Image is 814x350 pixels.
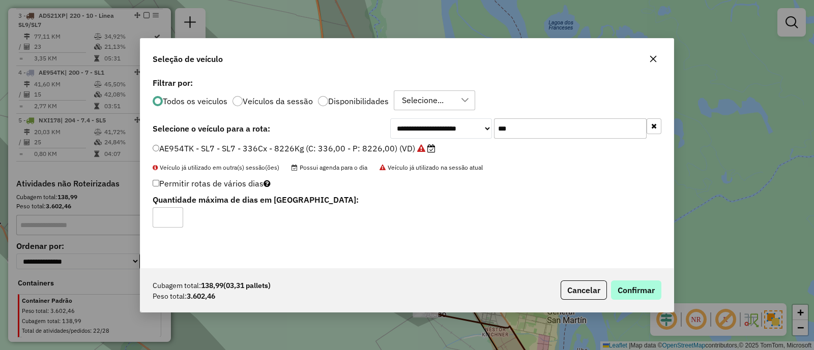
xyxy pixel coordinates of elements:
[417,144,425,152] i: Veículo já utilizado na sessão atual
[153,180,159,186] input: Permitir rotas de vários dias
[561,280,607,300] button: Cancelar
[611,280,661,300] button: Confirmar
[163,97,227,105] label: Todos os veiculos
[243,97,313,105] label: Veículos da sessão
[153,123,270,134] strong: Selecione o veículo para a rota:
[380,164,483,171] span: Veículo já utilizado na sessão atual
[223,281,271,290] span: (03,31 pallets)
[398,91,447,110] div: Selecione...
[427,144,435,152] i: Possui agenda para o dia
[153,53,223,65] span: Seleção de veículo
[201,280,271,291] strong: 138,99
[153,142,435,154] label: AE954TK - SL7 - SL7 - 336Cx - 8226Kg (C: 336,00 - P: 8226,00) (VD)
[292,164,367,171] span: Possui agenda para o dia
[153,280,201,291] span: Cubagem total:
[153,194,488,206] label: Quantidade máxima de dias em [GEOGRAPHIC_DATA]:
[153,164,279,171] span: Veículo já utilizado em outra(s) sessão(ões)
[153,291,187,302] span: Peso total:
[187,291,215,302] strong: 3.602,46
[264,179,271,187] i: Selecione pelo menos um veículo
[153,77,661,89] label: Filtrar por:
[153,174,271,193] label: Permitir rotas de vários dias
[328,97,389,105] label: Disponibilidades
[153,145,159,151] input: AE954TK - SL7 - SL7 - 336Cx - 8226Kg (C: 336,00 - P: 8226,00) (VD)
